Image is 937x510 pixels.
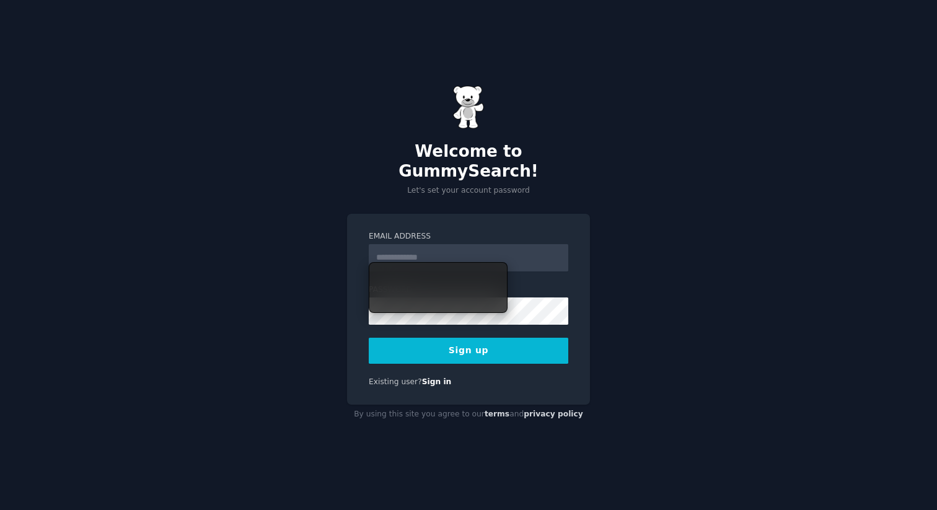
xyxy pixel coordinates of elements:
[347,185,590,196] p: Let's set your account password
[524,410,583,418] a: privacy policy
[485,410,509,418] a: terms
[347,405,590,424] div: By using this site you agree to our and
[369,231,568,242] label: Email Address
[369,377,422,386] span: Existing user?
[453,86,484,129] img: Gummy Bear
[422,377,452,386] a: Sign in
[347,142,590,181] h2: Welcome to GummySearch!
[369,338,568,364] button: Sign up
